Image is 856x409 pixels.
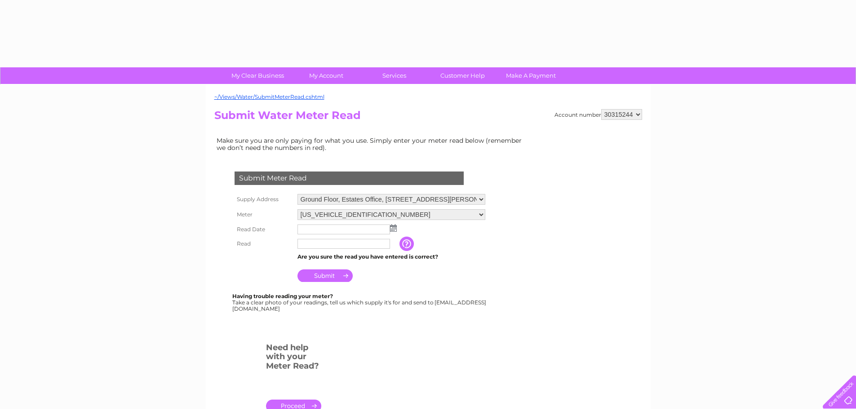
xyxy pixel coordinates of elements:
[235,172,464,185] div: Submit Meter Read
[494,67,568,84] a: Make A Payment
[214,93,324,100] a: ~/Views/Water/SubmitMeterRead.cshtml
[232,222,295,237] th: Read Date
[295,251,488,263] td: Are you sure the read you have entered is correct?
[297,269,353,282] input: Submit
[390,224,397,232] img: ...
[232,207,295,222] th: Meter
[214,109,642,126] h2: Submit Water Meter Read
[221,67,295,84] a: My Clear Business
[232,237,295,251] th: Read
[232,293,488,312] div: Take a clear photo of your readings, tell us which supply it's for and send to [EMAIL_ADDRESS][DO...
[214,135,529,154] td: Make sure you are only paying for what you use. Simply enter your meter read below (remember we d...
[232,192,295,207] th: Supply Address
[399,237,416,251] input: Information
[357,67,431,84] a: Services
[554,109,642,120] div: Account number
[232,293,333,299] b: Having trouble reading your meter?
[426,67,500,84] a: Customer Help
[289,67,363,84] a: My Account
[266,341,321,375] h3: Need help with your Meter Read?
